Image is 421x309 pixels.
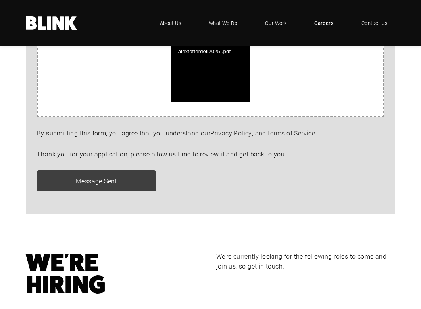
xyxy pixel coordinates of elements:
[306,11,342,35] a: Careers
[361,19,387,27] span: Contact Us
[314,19,334,27] span: Careers
[152,11,189,35] a: About Us
[26,252,205,296] h1: We're Hiring
[201,11,245,35] a: What We Do
[176,48,233,54] span: alextotterdell2025 .pdf
[265,19,286,27] span: Our Work
[257,11,294,35] a: Our Work
[37,150,286,158] span: Thank you for your application, please allow us time to review it and get back to you.
[266,129,315,137] a: Terms of Service
[37,128,384,138] p: By submitting this form, you agree that you understand our , and .
[354,11,395,35] a: Contact Us
[160,19,181,27] span: About Us
[209,19,237,27] span: What We Do
[216,252,396,271] p: We’re currently looking for the following roles to come and join us, so get in touch.
[26,16,77,30] a: Home
[210,129,252,137] a: Privacy Policy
